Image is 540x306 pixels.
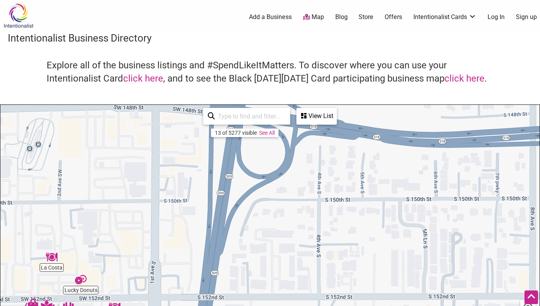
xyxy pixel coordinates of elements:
div: View List [297,109,336,123]
a: Sign up [516,13,537,21]
div: Type to search and filter [203,108,290,125]
input: Type to find and filter... [215,109,286,124]
a: Map [303,13,324,22]
a: Blog [335,13,348,21]
a: Add a Business [249,13,292,21]
div: La Costa [46,251,57,263]
a: Log In [488,13,505,21]
div: Lucky Donuts [75,274,87,285]
div: Scroll Back to Top [524,290,538,304]
a: click here [123,73,163,84]
a: Intentionalist Cards [413,13,476,21]
div: 13 of 5277 visible [215,130,257,136]
a: See All [259,130,275,136]
a: Store [359,13,373,21]
a: click here [444,73,484,84]
div: See a list of the visible businesses [296,108,337,125]
a: Offers [385,13,402,21]
h3: Intentionalist Business Directory [8,31,532,45]
h4: Explore all of the business listings and #SpendLikeItMatters. To discover where you can use your ... [47,59,493,85]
